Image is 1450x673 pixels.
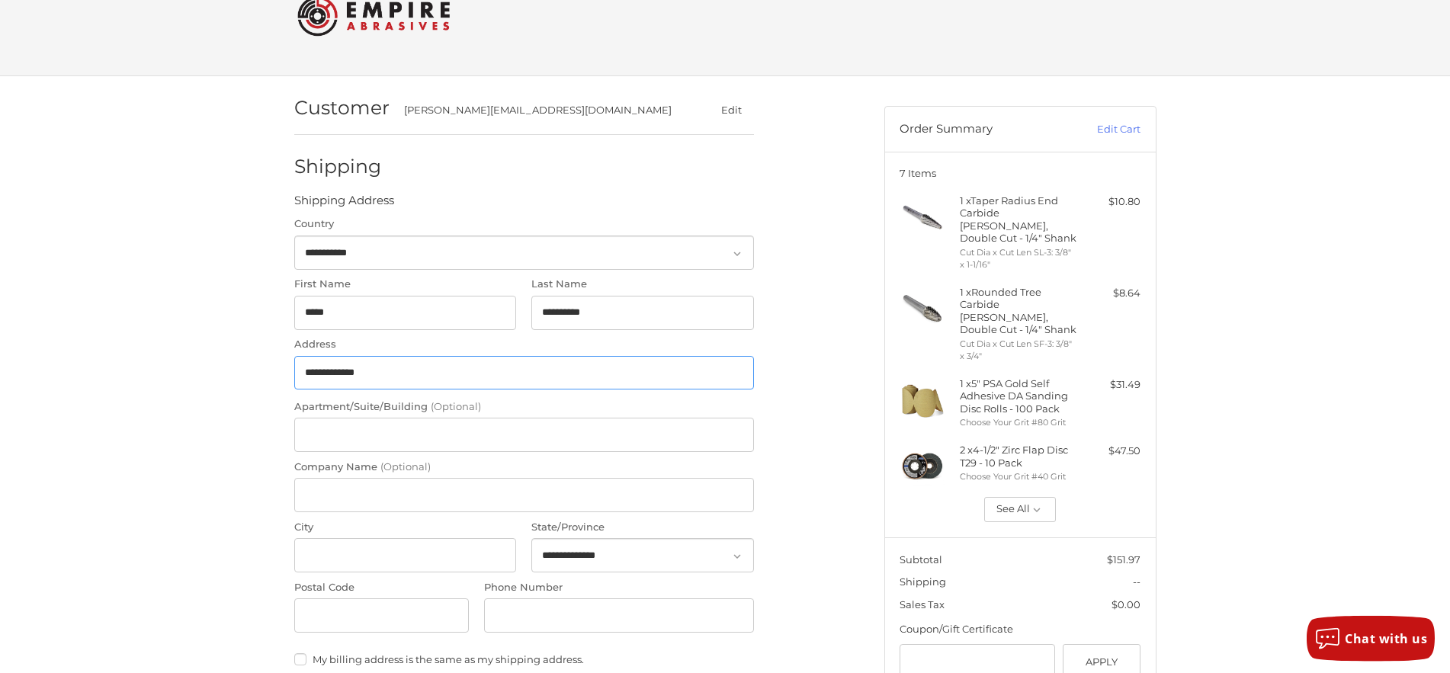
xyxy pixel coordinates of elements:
[531,520,754,535] label: State/Province
[531,277,754,292] label: Last Name
[294,155,383,178] h2: Shipping
[984,497,1057,523] button: See All
[431,400,481,412] small: (Optional)
[1112,598,1140,611] span: $0.00
[294,399,754,415] label: Apartment/Suite/Building
[1080,286,1140,301] div: $8.64
[900,167,1140,179] h3: 7 Items
[960,194,1076,244] h4: 1 x Taper Radius End Carbide [PERSON_NAME], Double Cut - 1/4" Shank
[294,460,754,475] label: Company Name
[294,580,470,595] label: Postal Code
[484,580,754,595] label: Phone Number
[900,622,1140,637] div: Coupon/Gift Certificate
[960,338,1076,363] li: Cut Dia x Cut Len SF-3: 3/8" x 3/4"
[960,444,1076,469] h4: 2 x 4-1/2" Zirc Flap Disc T29 - 10 Pack
[900,598,945,611] span: Sales Tax
[960,470,1076,483] li: Choose Your Grit #40 Grit
[294,520,517,535] label: City
[1307,616,1435,662] button: Chat with us
[1107,553,1140,566] span: $151.97
[1063,122,1140,137] a: Edit Cart
[294,216,754,232] label: Country
[900,553,942,566] span: Subtotal
[380,460,431,473] small: (Optional)
[960,416,1076,429] li: Choose Your Grit #80 Grit
[1080,377,1140,393] div: $31.49
[294,653,754,665] label: My billing address is the same as my shipping address.
[900,122,1063,137] h3: Order Summary
[1080,444,1140,459] div: $47.50
[294,277,517,292] label: First Name
[900,575,946,588] span: Shipping
[960,377,1076,415] h4: 1 x 5" PSA Gold Self Adhesive DA Sanding Disc Rolls - 100 Pack
[294,192,394,216] legend: Shipping Address
[1345,630,1427,647] span: Chat with us
[294,337,754,352] label: Address
[710,99,754,121] button: Edit
[960,246,1076,271] li: Cut Dia x Cut Len SL-3: 3/8" x 1-1/16"
[294,96,390,120] h2: Customer
[1080,194,1140,210] div: $10.80
[1133,575,1140,588] span: --
[960,286,1076,335] h4: 1 x Rounded Tree Carbide [PERSON_NAME], Double Cut - 1/4" Shank
[404,103,680,118] div: [PERSON_NAME][EMAIL_ADDRESS][DOMAIN_NAME]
